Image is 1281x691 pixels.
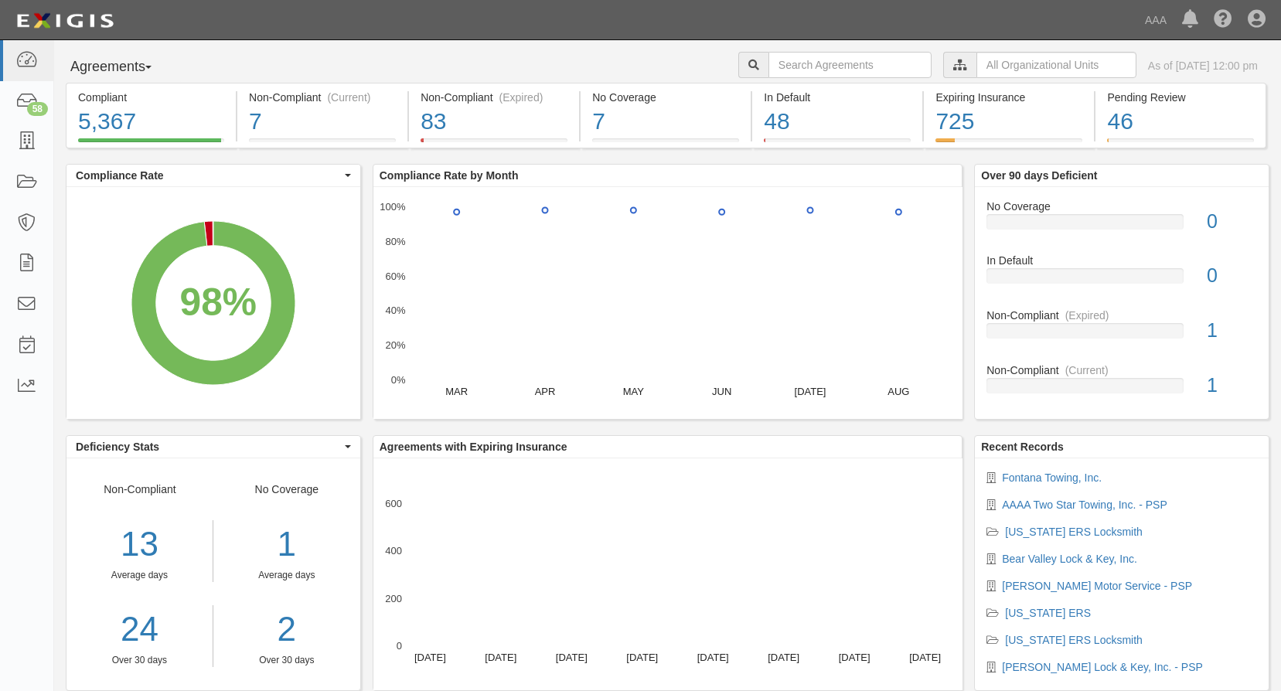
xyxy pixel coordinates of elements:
div: 7 [249,105,396,138]
a: AAAA Two Star Towing, Inc. - PSP [1002,499,1167,511]
a: 24 [66,605,213,654]
div: 83 [421,105,567,138]
text: [DATE] [556,652,588,663]
a: Non-Compliant(Current)1 [986,363,1257,406]
div: 1 [225,520,349,569]
div: Non-Compliant [975,308,1269,323]
div: (Expired) [499,90,543,105]
div: No Coverage [975,199,1269,214]
a: Pending Review46 [1095,138,1266,151]
div: Non-Compliant (Current) [249,90,396,105]
input: All Organizational Units [976,52,1136,78]
div: 98% [180,274,257,329]
div: Average days [225,569,349,582]
text: 80% [385,236,405,247]
b: Over 90 days Deficient [981,169,1097,182]
div: 7 [592,105,739,138]
div: Non-Compliant [975,363,1269,378]
span: Compliance Rate [76,168,341,183]
text: 100% [380,201,406,213]
div: 725 [935,105,1082,138]
text: 0 [397,640,402,652]
text: [DATE] [838,652,870,663]
div: 46 [1107,105,1253,138]
a: Fontana Towing, Inc. [1002,471,1102,484]
input: Search Agreements [768,52,932,78]
a: No Coverage7 [581,138,751,151]
div: (Current) [327,90,370,105]
a: No Coverage0 [986,199,1257,254]
div: Non-Compliant (Expired) [421,90,567,105]
a: [PERSON_NAME] Motor Service - PSP [1002,580,1192,592]
text: 40% [385,305,405,316]
svg: A chart. [373,187,962,419]
i: Help Center - Complianz [1214,11,1232,29]
div: Non-Compliant [66,482,213,667]
div: Pending Review [1107,90,1253,105]
text: [DATE] [414,652,446,663]
a: AAA [1137,5,1174,36]
span: Deficiency Stats [76,439,341,454]
text: MAR [445,386,468,397]
text: [DATE] [768,652,799,663]
div: As of [DATE] 12:00 pm [1148,58,1258,73]
text: [DATE] [485,652,516,663]
div: 0 [1195,208,1269,236]
div: 1 [1195,317,1269,345]
div: Expiring Insurance [935,90,1082,105]
div: In Default [975,253,1269,268]
div: Compliant [78,90,224,105]
text: MAY [622,386,644,397]
text: 60% [385,270,405,281]
div: 0 [1195,262,1269,290]
div: 48 [764,105,911,138]
a: Bear Valley Lock & Key, Inc. [1002,553,1137,565]
div: 58 [27,102,48,116]
button: Compliance Rate [66,165,360,186]
button: Agreements [66,52,182,83]
b: Recent Records [981,441,1064,453]
div: A chart. [373,458,962,690]
div: Over 30 days [66,654,213,667]
text: APR [534,386,555,397]
div: 5,367 [78,105,224,138]
text: AUG [888,386,909,397]
a: Compliant5,367 [66,138,236,151]
text: JUN [712,386,731,397]
div: (Expired) [1065,308,1109,323]
text: [DATE] [909,652,941,663]
div: No Coverage [213,482,360,667]
div: (Current) [1065,363,1109,378]
text: 400 [385,545,402,557]
text: 20% [385,339,405,351]
text: 200 [385,592,402,604]
a: [US_STATE] ERS Locksmith [1005,526,1143,538]
text: [DATE] [697,652,729,663]
a: Non-Compliant(Expired)1 [986,308,1257,363]
button: Deficiency Stats [66,436,360,458]
svg: A chart. [66,187,360,419]
a: Non-Compliant(Expired)83 [409,138,579,151]
div: Average days [66,569,213,582]
a: In Default48 [752,138,922,151]
text: 600 [385,498,402,509]
div: Over 30 days [225,654,349,667]
b: Compliance Rate by Month [380,169,519,182]
a: [US_STATE] ERS Locksmith [1005,634,1143,646]
div: No Coverage [592,90,739,105]
a: [US_STATE] ERS [1005,607,1091,619]
a: Non-Compliant(Current)7 [237,138,407,151]
a: 2 [225,605,349,654]
b: Agreements with Expiring Insurance [380,441,567,453]
div: 1 [1195,372,1269,400]
div: 13 [66,520,213,569]
a: [PERSON_NAME] Lock & Key, Inc. - PSP [1002,661,1203,673]
text: 0% [390,374,405,386]
text: [DATE] [626,652,658,663]
a: Expiring Insurance725 [924,138,1094,151]
a: In Default0 [986,253,1257,308]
